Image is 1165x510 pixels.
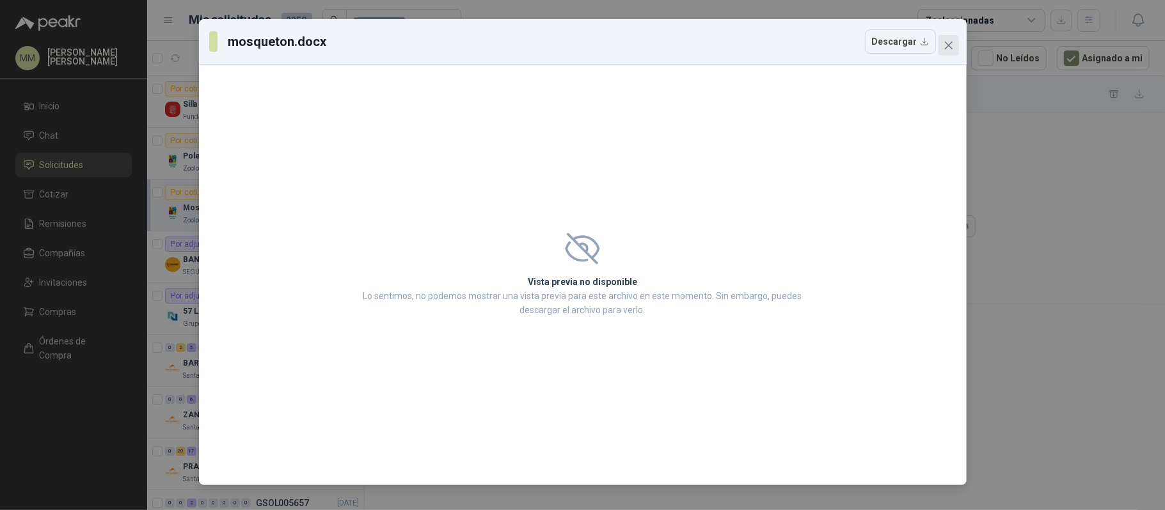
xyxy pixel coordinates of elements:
[939,35,959,56] button: Close
[360,289,806,317] p: Lo sentimos, no podemos mostrar una vista previa para este archivo en este momento. Sin embargo, ...
[865,29,936,54] button: Descargar
[360,275,806,289] h2: Vista previa no disponible
[228,32,328,51] h3: mosqueton.docx
[944,40,954,50] span: close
